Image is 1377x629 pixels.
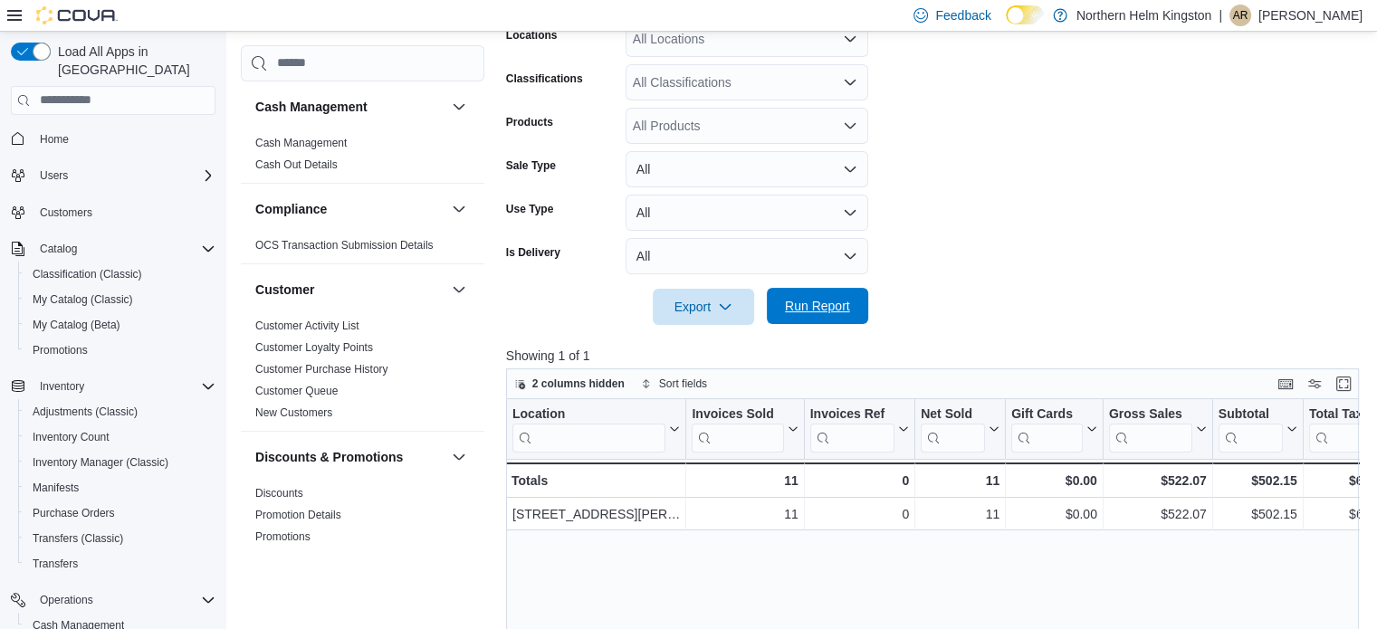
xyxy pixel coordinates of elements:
button: Inventory Manager (Classic) [18,450,223,475]
a: Cash Management [255,137,347,149]
div: Subtotal [1219,405,1283,423]
button: Catalog [33,238,84,260]
span: Catalog [33,238,215,260]
p: Northern Helm Kingston [1076,5,1211,26]
button: Customers [4,199,223,225]
button: Manifests [18,475,223,500]
input: Dark Mode [1006,5,1044,24]
a: Transfers (Classic) [25,528,130,549]
div: Subtotal [1219,405,1283,452]
div: Total Tax [1309,405,1373,423]
h3: Customer [255,281,314,299]
div: Cash Management [241,132,484,183]
div: Compliance [241,234,484,263]
button: Export [653,289,754,325]
button: Cash Management [448,96,470,118]
span: Transfers [25,553,215,575]
span: Export [664,289,743,325]
button: My Catalog (Classic) [18,287,223,312]
div: Location [512,405,665,423]
span: Customers [40,205,92,220]
span: Load All Apps in [GEOGRAPHIC_DATA] [51,43,215,79]
button: Customer [255,281,445,299]
div: $502.15 [1219,470,1297,491]
div: $522.07 [1109,503,1207,525]
a: My Catalog (Classic) [25,289,140,310]
button: Run Report [767,288,868,324]
button: Compliance [448,198,470,220]
button: Open list of options [843,32,857,46]
span: Transfers [33,557,78,571]
a: Customer Loyalty Points [255,341,373,354]
a: Inventory Manager (Classic) [25,452,176,473]
span: Customer Queue [255,384,338,398]
span: Classification (Classic) [33,267,142,281]
button: Inventory Count [18,424,223,450]
span: Adjustments (Classic) [25,401,215,423]
span: Purchase Orders [33,506,115,520]
span: Manifests [25,477,215,499]
span: Inventory Manager (Classic) [33,455,168,470]
button: Compliance [255,200,445,218]
span: Customer Loyalty Points [255,340,373,355]
button: Inventory [4,374,223,399]
span: Promotions [255,529,311,544]
div: 11 [692,503,798,525]
div: Totals [512,470,680,491]
button: Users [33,165,75,186]
button: Display options [1304,373,1325,395]
button: Open list of options [843,75,857,90]
img: Cova [36,6,118,24]
label: Use Type [506,202,553,216]
span: Inventory Count [25,426,215,448]
button: Home [4,126,223,152]
button: Subtotal [1219,405,1297,452]
a: Adjustments (Classic) [25,401,145,423]
button: Net Sold [921,405,999,452]
span: Operations [33,589,215,611]
a: Customer Activity List [255,319,359,332]
button: Catalog [4,236,223,262]
button: Discounts & Promotions [448,446,470,468]
span: Cash Out Details [255,157,338,172]
div: Gift Cards [1011,405,1083,423]
button: Users [4,163,223,188]
span: Classification (Classic) [25,263,215,285]
a: My Catalog (Beta) [25,314,128,336]
span: Promotions [33,343,88,357]
div: Gross Sales [1109,405,1192,452]
span: Discounts [255,486,303,500]
button: Discounts & Promotions [255,448,445,466]
a: Transfers [25,553,85,575]
p: [PERSON_NAME] [1258,5,1363,26]
div: Invoices Ref [809,405,894,423]
a: Manifests [25,477,86,499]
div: Gross Sales [1109,405,1192,423]
span: Purchase Orders [25,502,215,524]
span: Run Report [785,297,850,315]
a: Promotions [25,339,95,361]
button: Keyboard shortcuts [1275,373,1296,395]
div: [STREET_ADDRESS][PERSON_NAME] - [GEOGRAPHIC_DATA] [512,503,680,525]
a: Promotions [255,530,311,543]
button: Transfers [18,551,223,577]
span: Transfers (Classic) [25,528,215,549]
span: Inventory [40,379,84,394]
button: Transfers (Classic) [18,526,223,551]
span: Inventory Manager (Classic) [25,452,215,473]
button: Gross Sales [1109,405,1207,452]
button: Open list of options [843,119,857,133]
div: 11 [692,470,798,491]
label: Products [506,115,553,129]
p: Showing 1 of 1 [506,347,1368,365]
span: My Catalog (Beta) [25,314,215,336]
button: 2 columns hidden [507,373,632,395]
a: Purchase Orders [25,502,122,524]
a: Inventory Count [25,426,117,448]
label: Locations [506,28,558,43]
a: Discounts [255,487,303,500]
div: Location [512,405,665,452]
button: Gift Cards [1011,405,1097,452]
div: Gift Card Sales [1011,405,1083,452]
button: Adjustments (Classic) [18,399,223,424]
